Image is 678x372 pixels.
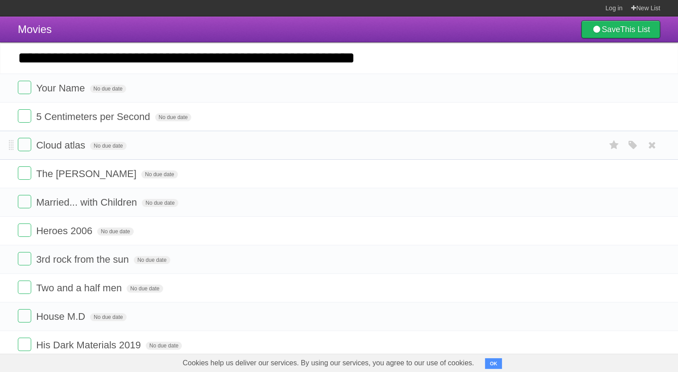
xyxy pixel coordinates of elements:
[18,109,31,123] label: Done
[18,81,31,94] label: Done
[174,354,483,372] span: Cookies help us deliver our services. By using our services, you agree to our use of cookies.
[142,199,178,207] span: No due date
[90,142,126,150] span: No due date
[141,170,177,178] span: No due date
[18,281,31,294] label: Done
[18,252,31,265] label: Done
[90,85,126,93] span: No due date
[36,197,139,208] span: Married... with Children
[90,313,126,321] span: No due date
[18,223,31,237] label: Done
[36,225,95,236] span: Heroes 2006
[36,83,87,94] span: Your Name
[134,256,170,264] span: No due date
[36,140,87,151] span: Cloud atlas
[97,227,133,236] span: No due date
[36,339,143,351] span: His Dark Materials 2019
[36,254,131,265] span: 3rd rock from the sun
[36,168,139,179] span: The [PERSON_NAME]
[18,338,31,351] label: Done
[18,23,52,35] span: Movies
[18,309,31,322] label: Done
[18,166,31,180] label: Done
[36,311,87,322] span: House M.D
[606,138,623,153] label: Star task
[127,285,163,293] span: No due date
[146,342,182,350] span: No due date
[18,138,31,151] label: Done
[620,25,650,34] b: This List
[155,113,191,121] span: No due date
[485,358,502,369] button: OK
[18,195,31,208] label: Done
[36,111,152,122] span: 5 Centimeters per Second
[36,282,124,293] span: Two and a half men
[581,21,660,38] a: SaveThis List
